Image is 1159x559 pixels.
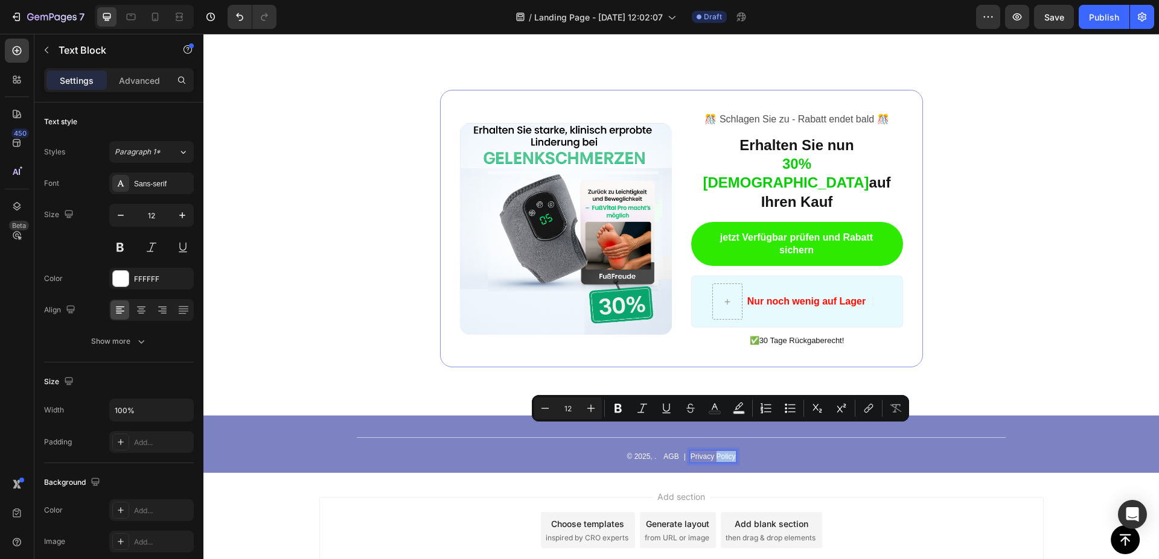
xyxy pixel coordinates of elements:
[228,5,276,29] div: Undo/Redo
[423,417,453,428] p: © 2025, .
[489,302,698,312] p: ✅30 Tage Rückgaberecht!
[44,302,78,318] div: Align
[5,5,90,29] button: 7
[460,417,475,428] p: AGB
[488,188,700,233] a: jetzt Verfügbar prüfen und Rabatt sichern
[9,221,29,230] div: Beta
[44,147,65,157] div: Styles
[44,273,63,284] div: Color
[499,122,665,157] span: 30% [DEMOGRAPHIC_DATA]
[512,198,675,223] p: jetzt Verfügbar prüfen und Rabatt sichern
[110,399,193,421] input: Auto
[79,10,85,24] p: 7
[1079,5,1129,29] button: Publish
[91,335,147,347] div: Show more
[134,178,191,189] div: Sans-serif
[134,274,191,285] div: FFFFFF
[529,11,532,24] span: /
[44,374,76,390] div: Size
[1044,12,1064,22] span: Save
[534,11,663,24] span: Landing Page - [DATE] 12:02:07
[44,330,194,352] button: Show more
[60,74,94,87] p: Settings
[119,74,160,87] p: Advanced
[134,537,191,548] div: Add...
[348,484,421,496] div: Choose templates
[115,147,161,157] span: Paragraph 1*
[44,405,64,415] div: Width
[203,34,1159,559] iframe: Design area
[1089,11,1119,24] div: Publish
[668,262,671,273] span: |
[109,141,194,163] button: Paragraph 1*
[532,395,909,422] div: Editor contextual toolbar
[449,456,506,469] span: Add section
[481,417,482,428] p: |
[487,417,532,428] p: Privacy Policy
[44,178,59,189] div: Font
[44,207,76,223] div: Size
[59,43,161,57] p: Text Block
[489,77,698,95] p: ️🎊 Schlagen Sie zu - Rabatt endet bald ️🎊
[442,484,506,496] div: Generate layout
[544,259,662,277] p: Nur noch wenig auf Lager
[44,536,65,547] div: Image
[531,484,605,496] div: Add blank section
[489,102,698,177] p: Erhalten Sie nun auf Ihren Kauf
[459,416,476,429] div: Rich Text Editor. Editing area: main
[44,475,103,491] div: Background
[44,505,63,516] div: Color
[486,416,534,429] div: Rich Text Editor. Editing area: main
[134,505,191,516] div: Add...
[134,437,191,448] div: Add...
[11,128,29,138] div: 450
[44,116,77,127] div: Text style
[257,89,468,301] img: gempages_584953866907288210-d51ece62-0acf-46b0-b96a-b06800c1aeab.png
[704,11,722,22] span: Draft
[44,437,72,447] div: Padding
[1034,5,1074,29] button: Save
[1118,500,1147,529] div: Open Intercom Messenger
